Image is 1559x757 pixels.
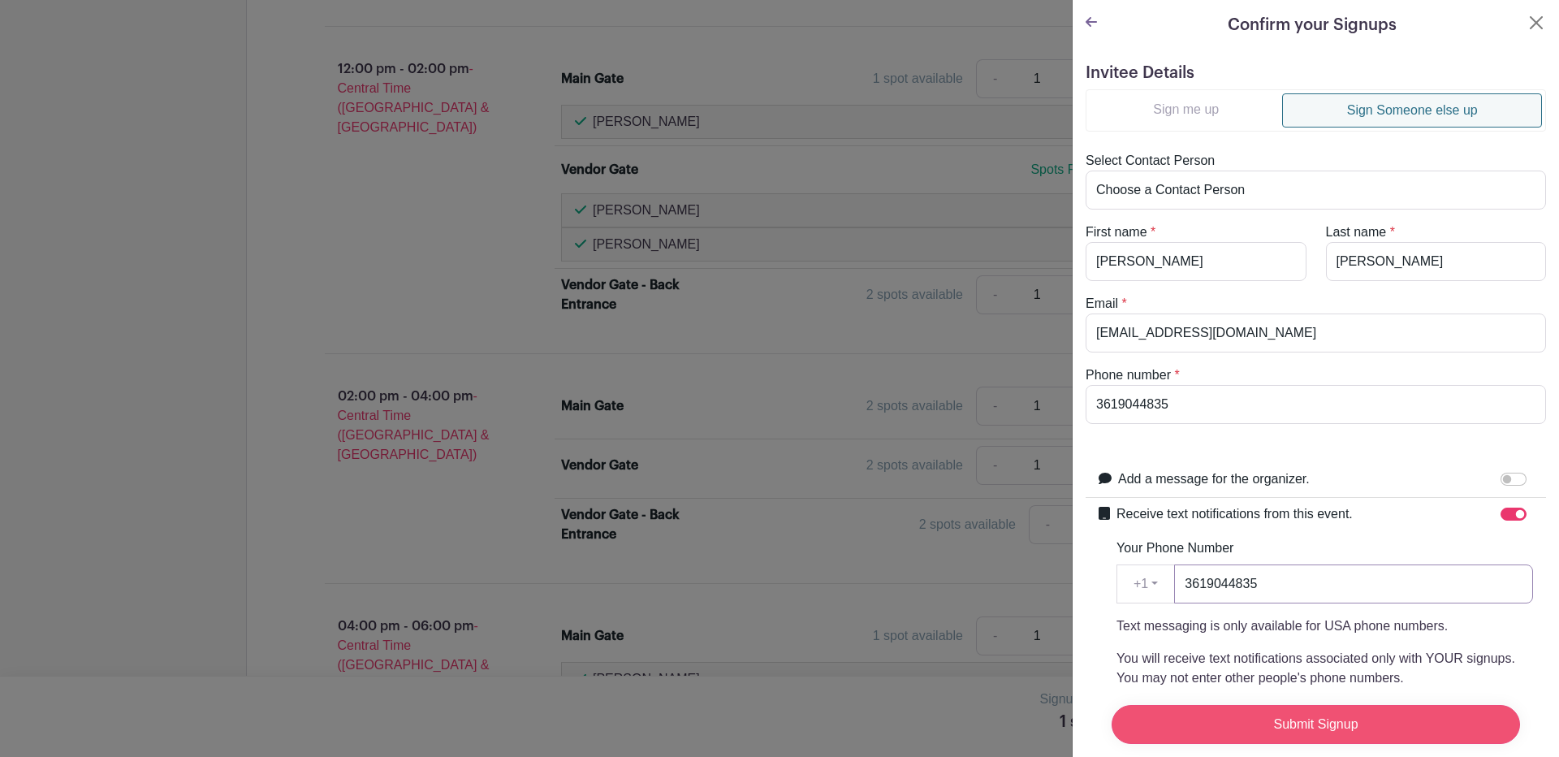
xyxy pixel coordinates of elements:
[1116,565,1175,603] button: +1
[1086,223,1147,242] label: First name
[1090,93,1282,126] a: Sign me up
[1116,539,1233,558] label: Your Phone Number
[1282,93,1542,128] a: Sign Someone else up
[1086,366,1171,385] label: Phone number
[1086,63,1546,83] h5: Invitee Details
[1112,705,1520,744] input: Submit Signup
[1118,469,1310,489] label: Add a message for the organizer.
[1086,294,1118,314] label: Email
[1326,223,1387,242] label: Last name
[1116,616,1533,636] p: Text messaging is only available for USA phone numbers.
[1116,649,1533,688] p: You will receive text notifications associated only with YOUR signups. You may not enter other pe...
[1116,504,1353,524] label: Receive text notifications from this event.
[1527,13,1546,32] button: Close
[1228,13,1397,37] h5: Confirm your Signups
[1086,151,1215,171] label: Select Contact Person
